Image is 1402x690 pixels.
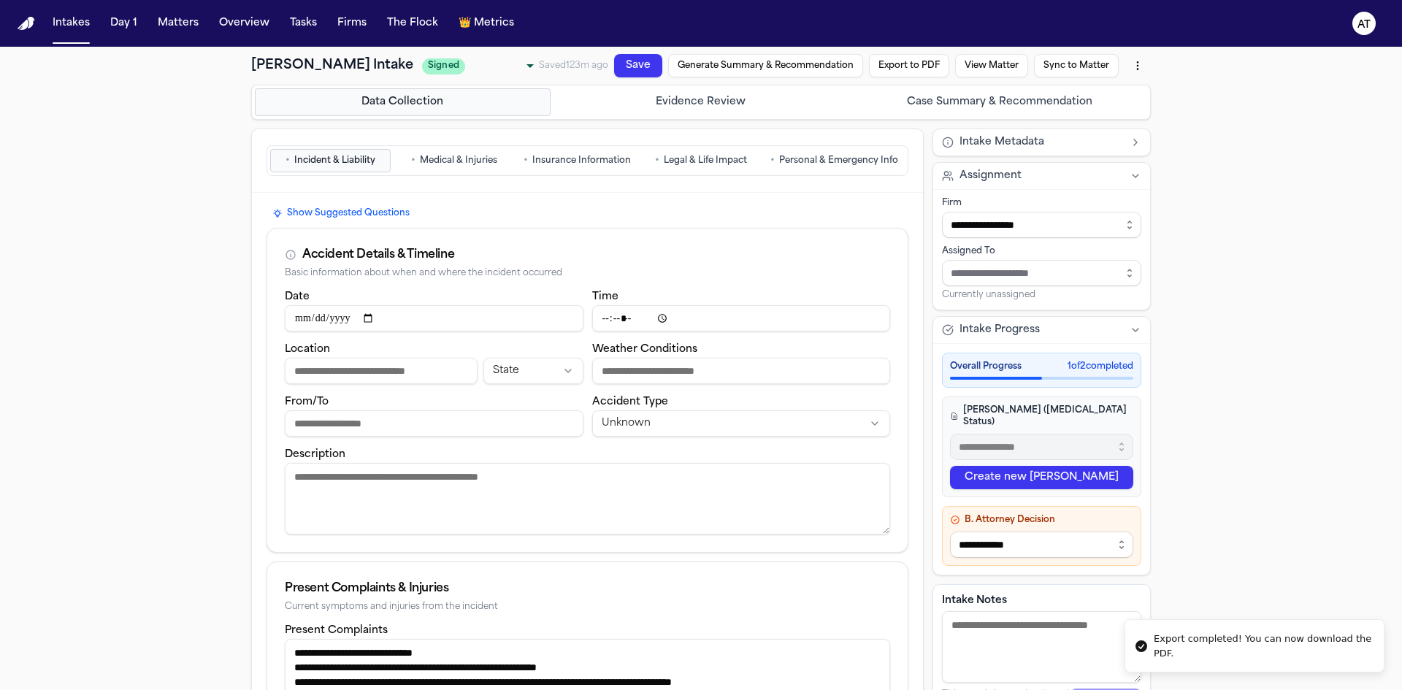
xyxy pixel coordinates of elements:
div: Basic information about when and where the incident occurred [285,268,890,279]
button: Generate Summary & Recommendation [668,54,863,77]
text: AT [1357,20,1371,30]
button: Go to Legal & Life Impact [640,149,761,172]
span: • [655,153,659,168]
input: Select firm [942,212,1141,238]
div: Firm [942,197,1141,209]
button: More actions [1125,53,1151,79]
button: Go to Incident & Liability [270,149,391,172]
label: From/To [285,396,329,407]
button: Incident state [483,358,583,384]
h4: B. Attorney Decision [950,514,1133,526]
span: Insurance Information [532,155,631,166]
span: Saved 123m ago [539,61,608,70]
button: The Flock [381,10,444,37]
input: Incident date [285,305,583,331]
button: Sync to Matter [1034,54,1119,77]
span: Intake Metadata [959,135,1044,150]
span: Intake Progress [959,323,1040,337]
textarea: Incident description [285,463,890,534]
div: Export completed! You can now download the PDF. [1154,632,1372,660]
button: Overview [213,10,275,37]
div: Assigned To [942,245,1141,257]
span: Medical & Injuries [420,155,497,166]
input: Incident time [592,305,891,331]
button: Go to Insurance Information [517,149,637,172]
span: • [286,153,290,168]
span: Signed [422,58,465,74]
img: Finch Logo [18,17,35,31]
textarea: Intake notes [942,611,1141,683]
div: Update intake status [422,55,539,76]
button: View Matter [955,54,1028,77]
label: Intake Notes [942,594,1141,608]
nav: Intake steps [255,88,1147,116]
button: Go to Medical & Injuries [394,149,514,172]
button: Go to Data Collection step [255,88,551,116]
span: Currently unassigned [942,289,1035,301]
label: Weather Conditions [592,344,697,355]
button: Go to Evidence Review step [553,88,849,116]
span: Legal & Life Impact [664,155,747,166]
button: Show Suggested Questions [267,204,415,222]
button: Intake Metadata [933,129,1150,156]
span: Assignment [959,169,1022,183]
span: Personal & Emergency Info [779,155,898,166]
button: Save [614,54,662,77]
span: • [770,153,775,168]
span: 1 of 2 completed [1068,361,1133,372]
span: Overall Progress [950,361,1022,372]
div: Present Complaints & Injuries [285,580,890,597]
button: Go to Personal & Emergency Info [764,149,905,172]
input: From/To destination [285,410,583,437]
label: Date [285,291,310,302]
span: • [524,153,528,168]
a: Home [18,17,35,31]
button: Day 1 [104,10,143,37]
h1: [PERSON_NAME] Intake [251,55,413,76]
input: Incident location [285,358,478,384]
button: Assignment [933,163,1150,189]
button: Matters [152,10,204,37]
label: Description [285,449,345,460]
span: crown [459,16,471,31]
button: Intake Progress [933,317,1150,343]
label: Accident Type [592,396,668,407]
button: Go to Case Summary & Recommendation step [851,88,1147,116]
button: Tasks [284,10,323,37]
button: Firms [332,10,372,37]
div: Accident Details & Timeline [302,246,454,264]
button: Export to PDF [869,54,949,77]
button: Intakes [47,10,96,37]
div: Current symptoms and injuries from the incident [285,602,890,613]
h4: [PERSON_NAME] ([MEDICAL_DATA] Status) [950,405,1133,428]
input: Assign to staff member [942,260,1141,286]
span: Metrics [474,16,514,31]
button: crownMetrics [453,10,520,37]
label: Location [285,344,330,355]
input: Weather conditions [592,358,891,384]
span: • [411,153,415,168]
label: Present Complaints [285,625,388,636]
span: Incident & Liability [294,155,375,166]
button: Create new [PERSON_NAME] [950,466,1133,489]
label: Time [592,291,618,302]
